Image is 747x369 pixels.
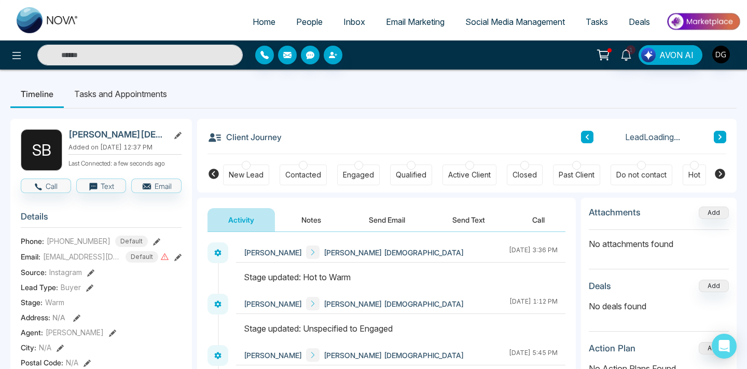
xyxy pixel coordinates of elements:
p: Last Connected: a few seconds ago [68,157,182,168]
div: [DATE] 1:12 PM [509,297,558,310]
button: Add [699,342,729,354]
img: Nova CRM Logo [17,7,79,33]
button: Notes [281,208,342,231]
span: [PERSON_NAME] [244,350,302,361]
span: Email: [21,251,40,262]
button: Call [21,179,71,193]
span: Email Marketing [386,17,445,27]
a: People [286,12,333,32]
span: Default [126,251,158,263]
span: Stage: [21,297,43,308]
span: Home [253,17,275,27]
div: [DATE] 3:36 PM [509,245,558,259]
span: Tasks [586,17,608,27]
li: Tasks and Appointments [64,80,177,108]
p: No attachments found [589,230,729,250]
span: [PERSON_NAME] [46,327,104,338]
a: Home [242,12,286,32]
span: Deals [629,17,650,27]
span: Source: [21,267,47,278]
h3: Details [21,211,182,227]
button: Text [76,179,127,193]
span: Add [699,208,729,216]
button: AVON AI [639,45,702,65]
div: Closed [513,170,537,180]
span: Buyer [61,282,81,293]
h3: Action Plan [589,343,635,353]
span: Postal Code : [21,357,63,368]
p: Added on [DATE] 12:37 PM [68,143,182,152]
span: [PERSON_NAME] [DEMOGRAPHIC_DATA] [324,298,464,309]
span: Default [115,236,148,247]
div: Hot [688,170,700,180]
span: City : [21,342,36,353]
li: Timeline [10,80,64,108]
span: [PHONE_NUMBER] [47,236,110,247]
div: Past Client [559,170,594,180]
span: N/A [52,313,65,322]
span: [PERSON_NAME] [DEMOGRAPHIC_DATA] [324,350,464,361]
span: Address: [21,312,65,323]
span: Phone: [21,236,44,247]
button: Send Text [432,208,506,231]
div: Contacted [285,170,321,180]
a: Email Marketing [376,12,455,32]
span: [EMAIL_ADDRESS][DOMAIN_NAME] [43,251,121,262]
h2: [PERSON_NAME][DEMOGRAPHIC_DATA] [68,129,165,140]
span: Inbox [343,17,365,27]
h3: Attachments [589,207,641,217]
a: Social Media Management [455,12,575,32]
button: Send Email [348,208,426,231]
div: S B [21,129,62,171]
span: [PERSON_NAME] [DEMOGRAPHIC_DATA] [324,247,464,258]
a: Tasks [575,12,618,32]
span: N/A [39,342,51,353]
div: Active Client [448,170,491,180]
span: Lead Loading... [625,131,680,143]
div: New Lead [229,170,264,180]
span: N/A [66,357,78,368]
span: 1 [626,45,635,54]
button: Activity [208,208,275,231]
span: [PERSON_NAME] [244,298,302,309]
span: Instagram [49,267,82,278]
button: Call [511,208,565,231]
span: Social Media Management [465,17,565,27]
span: People [296,17,323,27]
span: AVON AI [659,49,694,61]
span: [PERSON_NAME] [244,247,302,258]
h3: Deals [589,281,611,291]
a: Deals [618,12,660,32]
button: Add [699,207,729,219]
a: Inbox [333,12,376,32]
span: Lead Type: [21,282,58,293]
div: Open Intercom Messenger [712,334,737,359]
span: Warm [45,297,64,308]
div: Engaged [343,170,374,180]
span: Agent: [21,327,43,338]
a: 1 [614,45,639,63]
img: User Avatar [712,46,730,63]
div: Do not contact [616,170,667,180]
img: Lead Flow [641,48,656,62]
button: Email [131,179,182,193]
h3: Client Journey [208,129,282,145]
p: No deals found [589,300,729,312]
div: Qualified [396,170,426,180]
div: [DATE] 5:45 PM [509,348,558,362]
button: Add [699,280,729,292]
img: Market-place.gif [666,10,741,33]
